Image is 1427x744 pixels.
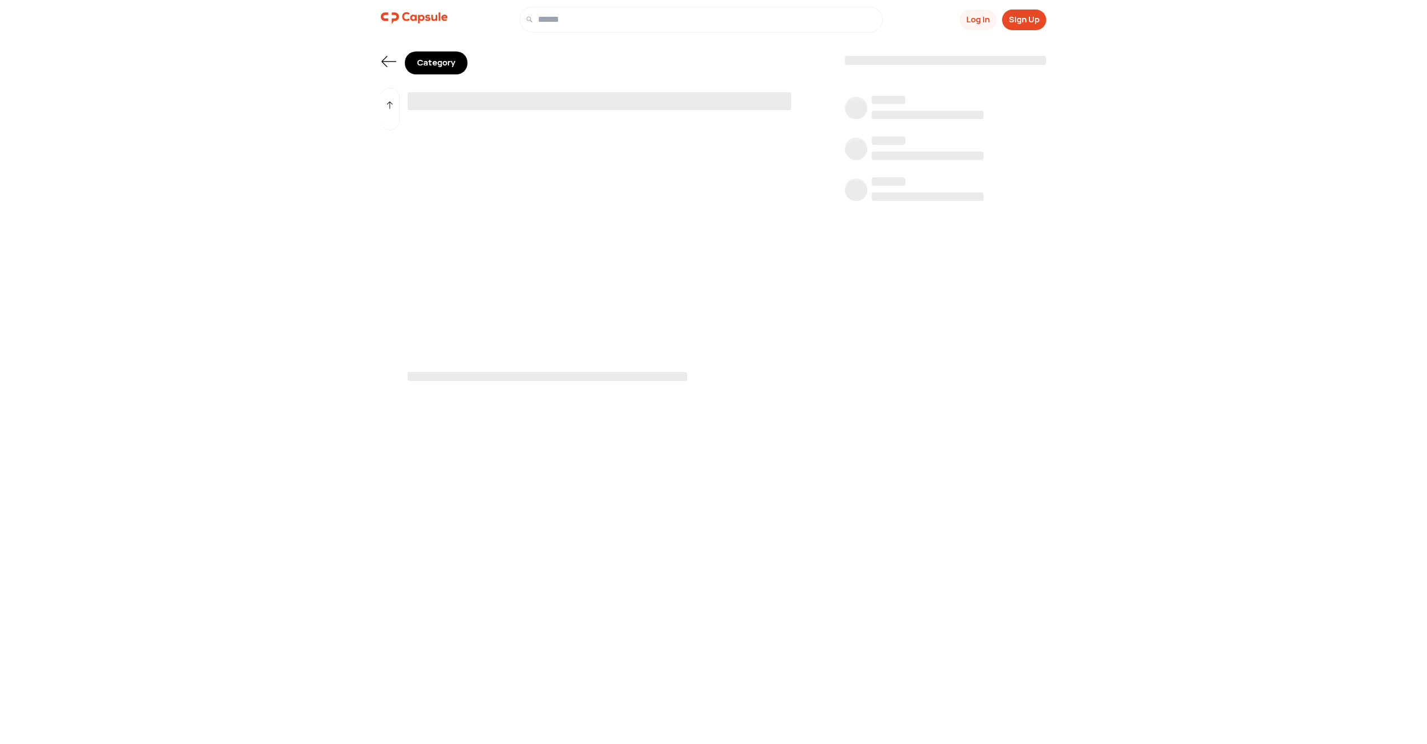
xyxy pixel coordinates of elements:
div: Category [405,51,467,74]
span: ‌ [872,136,905,145]
a: logo [381,7,448,32]
span: ‌ [845,181,867,203]
span: ‌ [872,152,984,160]
span: ‌ [408,372,687,381]
button: Log In [960,10,996,30]
span: ‌ [845,56,1046,65]
span: ‌ [872,177,905,186]
span: ‌ [408,92,791,110]
span: ‌ [872,111,984,119]
span: ‌ [845,99,867,121]
span: ‌ [872,96,905,104]
button: Sign Up [1002,10,1046,30]
img: logo [381,7,448,29]
span: ‌ [872,192,984,201]
span: ‌ [845,140,867,162]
